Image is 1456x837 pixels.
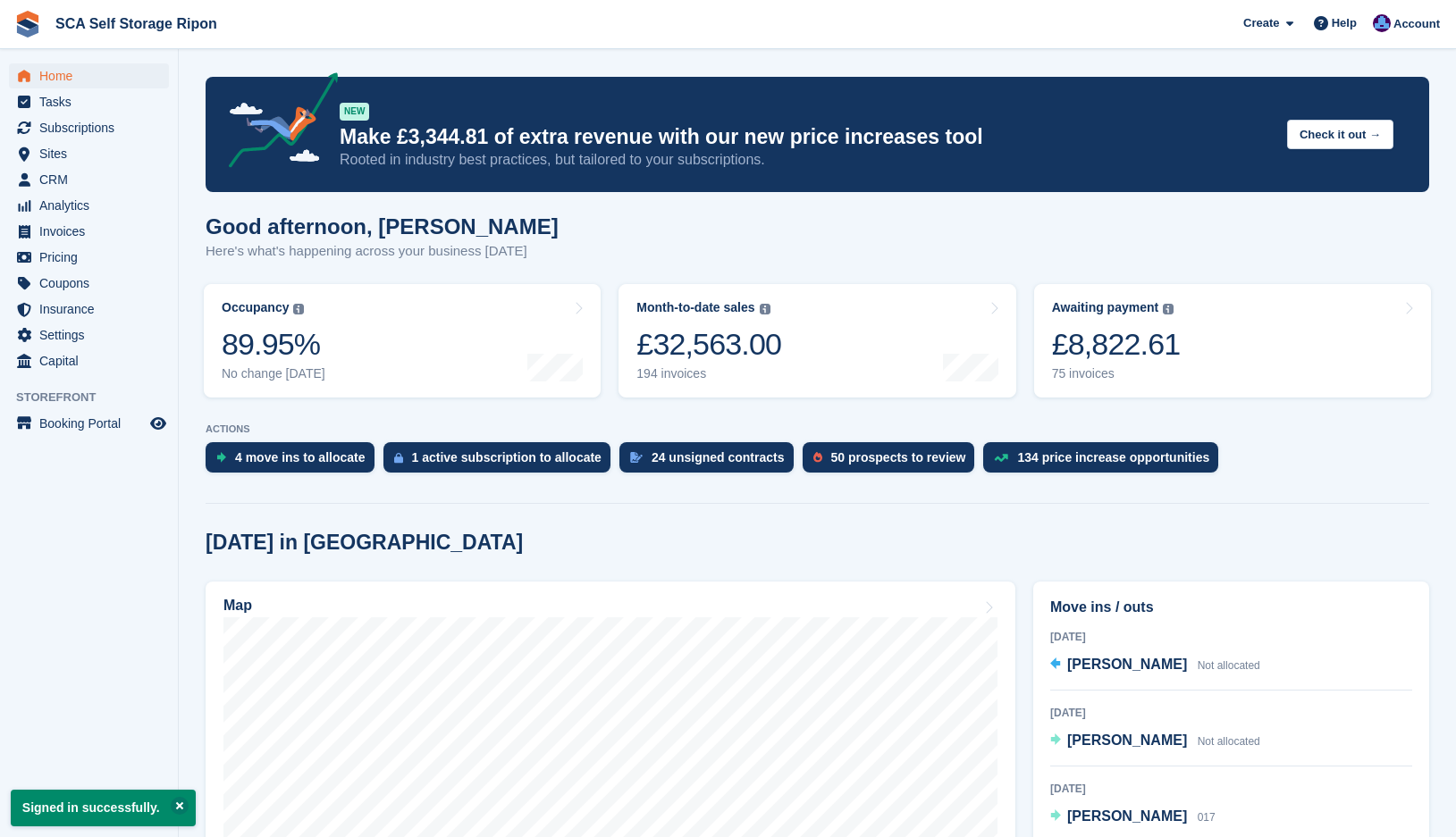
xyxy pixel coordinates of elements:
[636,300,754,315] div: Month-to-date sales
[1332,14,1357,32] span: Help
[1050,806,1216,829] a: [PERSON_NAME] 017
[216,452,226,463] img: move_ins_to_allocate_icon-fdf77a2bb77ea45bf5b3d319d69a93e2d87916cf1d5bf7949dd705db3b84f3ca.svg
[619,284,1015,398] a: Month-to-date sales £32,563.00 194 invoices
[652,450,785,465] div: 24 unsigned contracts
[803,442,984,481] a: 50 prospects to review
[1034,284,1431,398] a: Awaiting payment £8,822.61 75 invoices
[11,790,196,826] p: Signed in successfully.
[394,452,403,464] img: active_subscription_to_allocate_icon-d502201f5373d7db506a760aba3b589e785aa758c864c3986d89f69b8ff3...
[39,297,147,322] span: Insurance
[206,531,523,555] h2: [DATE] in [GEOGRAPHIC_DATA]
[1393,15,1440,33] span: Account
[1050,730,1260,753] a: [PERSON_NAME] Not allocated
[222,300,289,315] div: Occupancy
[9,411,169,436] a: menu
[813,452,822,463] img: prospect-51fa495bee0391a8d652442698ab0144808aea92771e9ea1ae160a38d050c398.svg
[39,348,147,373] span: Capital
[204,284,601,398] a: Occupancy 89.95% No change [DATE]
[9,271,169,296] a: menu
[39,271,147,296] span: Coupons
[383,442,619,481] a: 1 active subscription to allocate
[9,193,169,218] a: menu
[9,63,169,88] a: menu
[222,366,325,381] div: No change [DATE]
[630,452,643,463] img: contract_signature_icon-13c848040528278c33f63329250d36e43548de30e8caae1d1a13099fd9432cc5.svg
[9,297,169,322] a: menu
[39,89,147,114] span: Tasks
[1052,300,1159,315] div: Awaiting payment
[412,450,602,465] div: 1 active subscription to allocate
[39,219,147,244] span: Invoices
[831,450,966,465] div: 50 prospects to review
[1067,657,1187,672] span: [PERSON_NAME]
[994,454,1008,462] img: price_increase_opportunities-93ffe204e8149a01c8c9dc8f82e8f89637d9d84a8eef4429ea346261dce0b2c0.svg
[636,366,781,381] div: 194 invoices
[39,63,147,88] span: Home
[1052,326,1181,363] div: £8,822.61
[235,450,366,465] div: 4 move ins to allocate
[16,389,178,406] span: Storefront
[1198,811,1216,824] span: 017
[760,304,770,314] img: icon-info-grey-7440780725fd019a000dd9b08b2336e03edf1995a4989e88bcd33f0948082b44.svg
[39,167,147,192] span: CRM
[1067,808,1187,824] span: [PERSON_NAME]
[619,442,803,481] a: 24 unsigned contracts
[983,442,1227,481] a: 134 price increase opportunities
[9,348,169,373] a: menu
[39,141,147,166] span: Sites
[39,411,147,436] span: Booking Portal
[1067,732,1187,748] span: [PERSON_NAME]
[39,245,147,270] span: Pricing
[1198,735,1260,748] span: Not allocated
[1243,14,1279,32] span: Create
[1373,14,1391,32] img: Sarah Race
[9,89,169,114] a: menu
[1050,654,1260,677] a: [PERSON_NAME] Not allocated
[340,124,1273,150] p: Make £3,344.81 of extra revenue with our new price increases tool
[9,245,169,270] a: menu
[39,115,147,140] span: Subscriptions
[206,214,559,239] h1: Good afternoon, [PERSON_NAME]
[222,326,325,363] div: 89.95%
[1050,629,1412,645] div: [DATE]
[9,167,169,192] a: menu
[340,103,369,121] div: NEW
[1163,304,1174,314] img: icon-info-grey-7440780725fd019a000dd9b08b2336e03edf1995a4989e88bcd33f0948082b44.svg
[14,11,41,38] img: stora-icon-8386f47178a22dfd0bd8f6a31ec36ba5ce8667c1dd55bd0f319d3a0aa187defe.svg
[9,141,169,166] a: menu
[9,322,169,347] a: menu
[147,413,169,434] a: Preview store
[39,322,147,347] span: Settings
[9,115,169,140] a: menu
[1050,705,1412,721] div: [DATE]
[206,442,383,481] a: 4 move ins to allocate
[223,598,252,614] h2: Map
[1050,781,1412,797] div: [DATE]
[1050,597,1412,618] h2: Move ins / outs
[1052,366,1181,381] div: 75 invoices
[48,9,224,38] a: SCA Self Storage Ripon
[1198,659,1260,672] span: Not allocated
[39,193,147,218] span: Analytics
[1017,450,1209,465] div: 134 price increase opportunities
[214,72,339,174] img: price-adjustments-announcement-icon-8257ccfd72463d97f412b2fc003d46551f7dbcb40ab6d574587a9cd5c0d94...
[293,304,304,314] img: icon-info-grey-7440780725fd019a000dd9b08b2336e03edf1995a4989e88bcd33f0948082b44.svg
[1287,120,1393,149] button: Check it out →
[636,326,781,363] div: £32,563.00
[206,241,559,262] p: Here's what's happening across your business [DATE]
[9,219,169,244] a: menu
[206,423,1429,435] p: ACTIONS
[340,150,1273,170] p: Rooted in industry best practices, but tailored to your subscriptions.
